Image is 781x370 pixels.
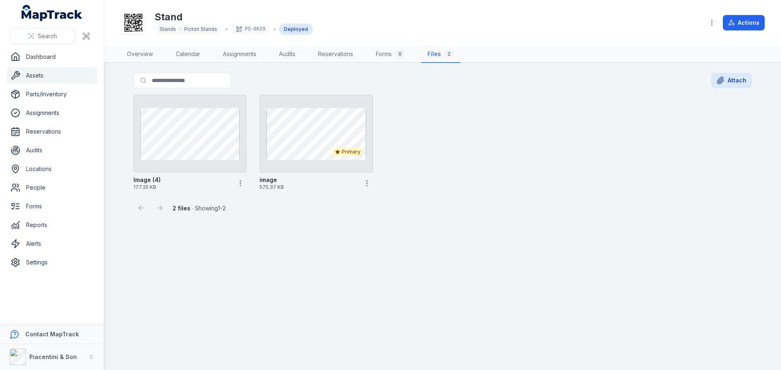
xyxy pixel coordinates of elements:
span: 575.37 KB [260,184,357,190]
a: Parts/Inventory [7,86,97,102]
strong: Contact MapTrack [25,331,79,338]
div: 0 [395,49,405,59]
a: Locations [7,161,97,177]
a: Overview [120,46,159,63]
span: Search [38,32,57,40]
div: Primary [333,148,363,156]
div: PS-0629 [231,24,270,35]
strong: Piacentini & Son [29,353,77,360]
a: Calendar [169,46,207,63]
a: Assignments [216,46,263,63]
a: Settings [7,254,97,270]
strong: 2 files [172,205,190,212]
div: Deployed [279,24,313,35]
strong: image [260,176,277,184]
a: MapTrack [22,5,83,21]
a: Audits [273,46,302,63]
a: Reports [7,217,97,233]
a: People [7,180,97,196]
a: Assignments [7,105,97,121]
span: · Showing 1 - 2 [172,205,226,212]
strong: Image (4) [133,176,161,184]
a: Reservations [7,123,97,140]
a: Forms0 [369,46,411,63]
a: Files2 [421,46,460,63]
a: Dashboard [7,49,97,65]
button: Attach [711,73,752,88]
button: Actions [723,15,765,30]
a: Forms [7,198,97,214]
span: Picton Stands [184,26,217,32]
a: Assets [7,67,97,84]
button: Search [10,28,75,44]
a: Alerts [7,236,97,252]
a: Audits [7,142,97,158]
h1: Stand [155,11,313,24]
div: 2 [444,49,454,59]
span: 177.25 KB [133,184,231,190]
a: Reservations [312,46,360,63]
span: Stands [159,26,176,32]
